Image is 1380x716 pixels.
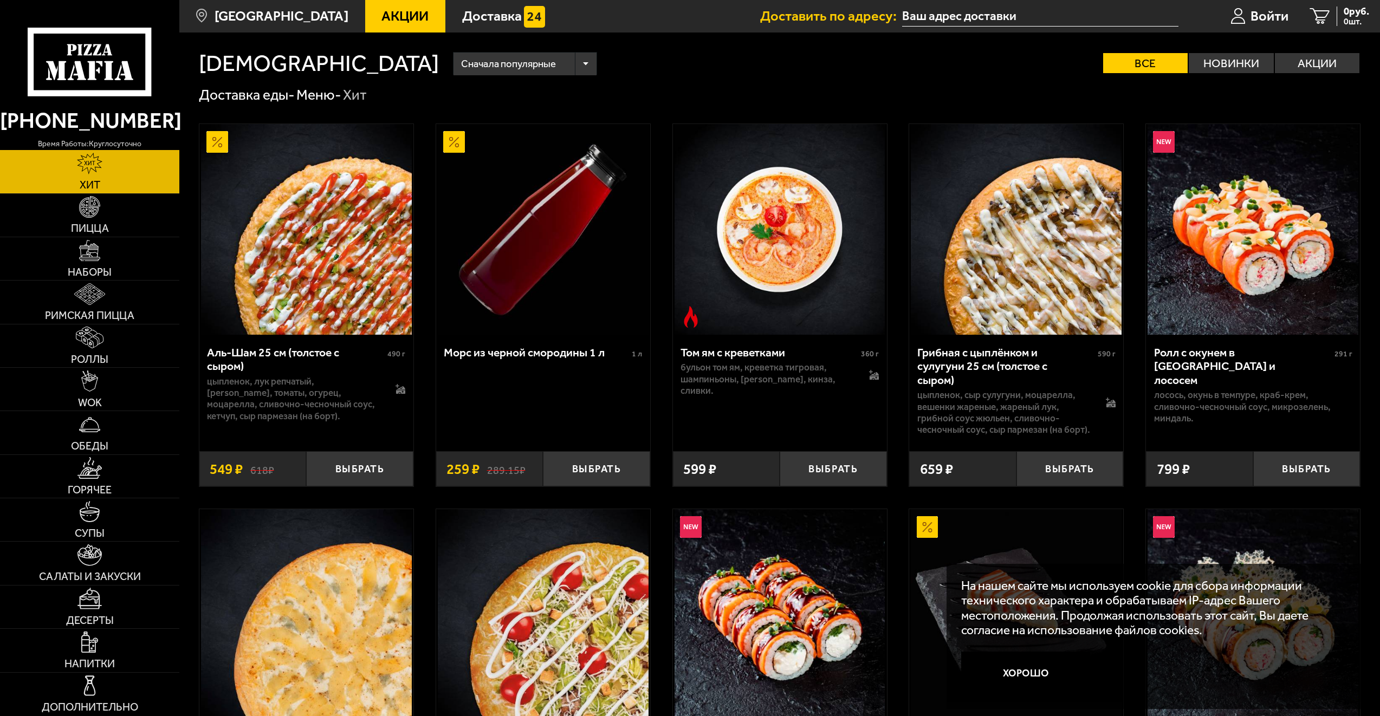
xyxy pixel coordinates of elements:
img: Новинка [1153,131,1175,153]
label: Акции [1275,53,1360,73]
div: Морс из черной смородины 1 л [444,346,629,359]
label: Новинки [1189,53,1274,73]
button: Хорошо [961,652,1091,695]
label: Все [1103,53,1188,73]
img: Том ям с креветками [675,124,885,335]
span: 360 г [861,349,879,359]
button: Выбрать [1016,451,1124,486]
a: Меню- [296,86,341,103]
img: 15daf4d41897b9f0e9f617042186c801.svg [524,6,546,28]
a: Острое блюдоТом ям с креветками [673,124,887,335]
button: Выбрать [543,451,650,486]
span: Обеды [71,441,108,452]
span: Войти [1251,9,1288,23]
img: Новинка [1153,516,1175,538]
span: Горячее [68,485,112,496]
a: АкционныйМорс из черной смородины 1 л [436,124,650,335]
span: Наборы [68,267,112,278]
button: Выбрать [780,451,887,486]
span: 599 ₽ [683,462,716,477]
span: Супы [75,528,105,539]
span: WOK [78,398,102,408]
span: 0 шт. [1344,17,1369,26]
a: Доставка еды- [199,86,295,103]
span: 490 г [387,349,405,359]
input: Ваш адрес доставки [902,6,1178,27]
span: Дополнительно [42,702,138,713]
span: Десерты [66,615,114,626]
span: 291 г [1334,349,1352,359]
div: Грибная с цыплёнком и сулугуни 25 см (толстое с сыром) [917,346,1095,387]
img: Морс из черной смородины 1 л [438,124,649,335]
img: Острое блюдо [680,306,702,328]
p: цыпленок, сыр сулугуни, моцарелла, вешенки жареные, жареный лук, грибной соус Жюльен, сливочно-че... [917,389,1091,435]
a: НовинкаРолл с окунем в темпуре и лососем [1146,124,1360,335]
span: Роллы [71,354,108,365]
div: Ролл с окунем в [GEOGRAPHIC_DATA] и лососем [1154,346,1332,387]
img: Акционный [206,131,228,153]
span: Сначала популярные [461,50,556,77]
span: Римская пицца [45,310,134,321]
img: Ролл с окунем в темпуре и лососем [1148,124,1358,335]
span: 590 г [1098,349,1116,359]
p: лосось, окунь в темпуре, краб-крем, сливочно-чесночный соус, микрозелень, миндаль. [1154,389,1352,424]
span: Салаты и закуски [39,571,141,582]
p: бульон том ям, креветка тигровая, шампиньоны, [PERSON_NAME], кинза, сливки. [681,362,854,396]
img: Акционный [443,131,465,153]
div: Хит [343,86,367,104]
span: 799 ₽ [1157,462,1190,477]
h1: [DEMOGRAPHIC_DATA] [199,52,439,75]
a: АкционныйАль-Шам 25 см (толстое с сыром) [199,124,413,335]
p: На нашем сайте мы используем cookie для сбора информации технического характера и обрабатываем IP... [961,578,1340,638]
img: Аль-Шам 25 см (толстое с сыром) [201,124,412,335]
img: Новинка [680,516,702,538]
span: 549 ₽ [210,462,243,477]
s: 618 ₽ [250,462,274,477]
div: Том ям с креветками [681,346,858,359]
span: 1 л [632,349,642,359]
s: 289.15 ₽ [487,462,526,477]
span: 0 руб. [1344,6,1369,17]
span: Доставка [462,9,522,23]
a: Грибная с цыплёнком и сулугуни 25 см (толстое с сыром) [909,124,1123,335]
span: Хит [80,180,100,191]
div: Аль-Шам 25 см (толстое с сыром) [207,346,385,373]
img: Акционный [917,516,938,538]
span: Доставить по адресу: [760,9,902,23]
p: цыпленок, лук репчатый, [PERSON_NAME], томаты, огурец, моцарелла, сливочно-чесночный соус, кетчуп... [207,376,381,422]
span: Напитки [64,659,115,669]
span: 259 ₽ [446,462,480,477]
button: Выбрать [1253,451,1360,486]
img: Грибная с цыплёнком и сулугуни 25 см (толстое с сыром) [911,124,1122,335]
button: Выбрать [306,451,413,486]
span: Пицца [71,223,109,234]
span: 659 ₽ [920,462,953,477]
span: [GEOGRAPHIC_DATA] [215,9,348,23]
span: Акции [381,9,429,23]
